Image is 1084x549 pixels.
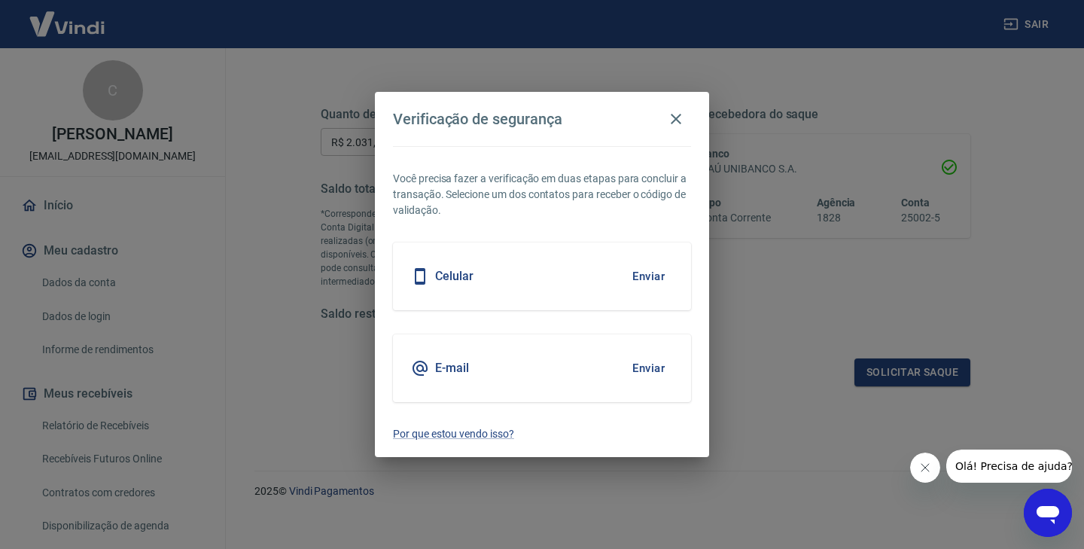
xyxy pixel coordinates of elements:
[435,269,473,284] h5: Celular
[1024,489,1072,537] iframe: Botão para abrir a janela de mensagens
[393,171,691,218] p: Você precisa fazer a verificação em duas etapas para concluir a transação. Selecione um dos conta...
[393,426,691,442] a: Por que estou vendo isso?
[435,361,469,376] h5: E-mail
[624,261,673,292] button: Enviar
[946,450,1072,483] iframe: Mensagem da empresa
[624,352,673,384] button: Enviar
[910,453,940,483] iframe: Fechar mensagem
[393,110,562,128] h4: Verificação de segurança
[9,11,126,23] span: Olá! Precisa de ajuda?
